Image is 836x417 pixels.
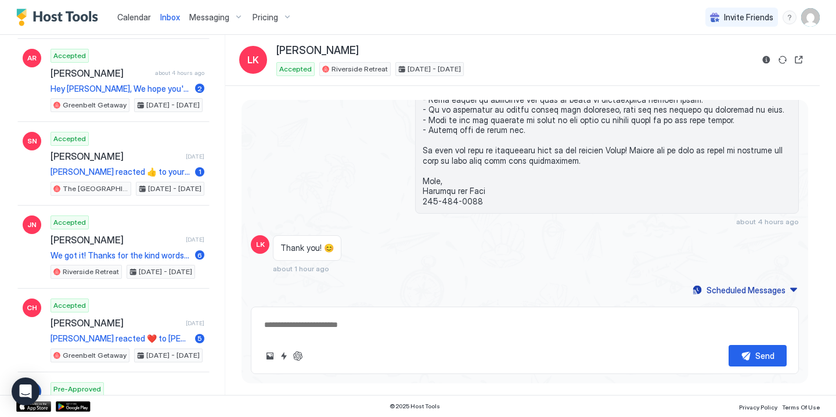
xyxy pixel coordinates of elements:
span: Inbox [160,12,180,22]
span: 2 [197,84,202,93]
span: Invite Friends [724,12,773,23]
span: Privacy Policy [739,404,777,411]
span: Riverside Retreat [331,64,388,74]
span: about 4 hours ago [155,69,204,77]
span: [PERSON_NAME] [51,234,181,246]
div: Send [755,350,774,362]
span: Accepted [53,51,86,61]
span: © 2025 Host Tools [390,402,440,410]
span: [DATE] - [DATE] [148,184,201,194]
div: menu [783,10,797,24]
span: Greenbelt Getaway [63,100,127,110]
button: Upload image [263,349,277,363]
span: 1 [199,167,201,176]
span: [DATE] [186,153,204,160]
span: CH [27,303,37,313]
div: Open Intercom Messenger [12,378,39,405]
span: Thank you! 😊 [280,243,334,253]
a: Inbox [160,11,180,23]
span: [PERSON_NAME] reacted 👍 to your message "Good morning [PERSON_NAME], we wanted to give you a head... [51,167,190,177]
span: Pricing [253,12,278,23]
div: Scheduled Messages [707,284,785,296]
span: Terms Of Use [782,404,820,411]
span: Accepted [279,64,312,74]
span: Greenbelt Getaway [63,350,127,361]
span: The [GEOGRAPHIC_DATA] [63,184,128,194]
span: [DATE] - [DATE] [408,64,461,74]
a: Google Play Store [56,401,91,412]
a: App Store [16,401,51,412]
a: Privacy Policy [739,400,777,412]
a: Host Tools Logo [16,9,103,26]
a: Calendar [117,11,151,23]
span: Accepted [53,134,86,144]
button: ChatGPT Auto Reply [291,349,305,363]
span: SN [27,136,37,146]
span: [PERSON_NAME] [51,67,150,79]
span: about 1 hour ago [273,264,329,273]
button: Open reservation [792,53,806,67]
button: Reservation information [759,53,773,67]
button: Sync reservation [776,53,790,67]
span: 6 [197,251,202,260]
span: Riverside Retreat [63,267,119,277]
span: Accepted [53,217,86,228]
span: Hey [PERSON_NAME], We hope you're enjoying your final day at the [GEOGRAPHIC_DATA] Getaway! Pleas... [51,84,190,94]
span: We got it! Thanks for the kind words, [PERSON_NAME]. Hope to host you again someday! [51,250,190,261]
button: Send [729,345,787,366]
span: 5 [197,334,202,343]
span: JN [27,220,37,230]
span: Accepted [53,300,86,311]
span: [PERSON_NAME] [51,317,181,329]
span: about 4 hours ago [736,217,799,226]
button: Quick reply [277,349,291,363]
span: Calendar [117,12,151,22]
span: AR [27,53,37,63]
span: LK [247,53,259,67]
span: [DATE] [186,236,204,243]
span: [DATE] - [DATE] [146,100,200,110]
div: User profile [801,8,820,27]
span: [DATE] - [DATE] [139,267,192,277]
span: Pre-Approved [53,384,101,394]
span: [DATE] - [DATE] [146,350,200,361]
span: Messaging [189,12,229,23]
span: [PERSON_NAME] [51,150,181,162]
span: LK [256,239,265,250]
a: Terms Of Use [782,400,820,412]
span: [DATE] [186,319,204,327]
span: [PERSON_NAME] reacted ❤️ to [PERSON_NAME]’s message "Thanks so much for hosting us!" [51,333,190,344]
span: [PERSON_NAME] [276,44,359,57]
button: Scheduled Messages [691,282,799,298]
